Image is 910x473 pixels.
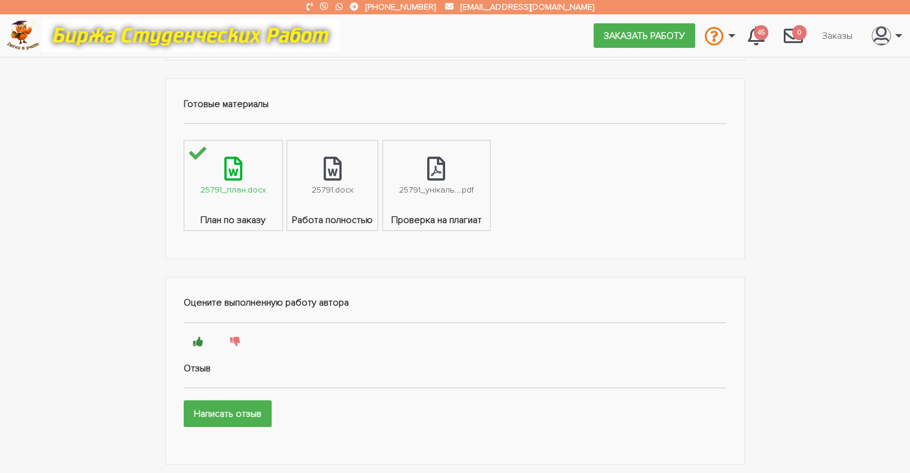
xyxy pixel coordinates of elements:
span: 0 [792,25,806,40]
strong: Отзыв [184,362,211,374]
a: 25791.docx [287,141,378,213]
a: [PHONE_NUMBER] [366,2,436,12]
input: Написать отзыв [184,400,272,427]
strong: Готовые материалы [184,98,269,110]
span: План по заказу [184,213,282,230]
span: Вы утвредили этот план [184,141,211,170]
a: 45 [738,19,774,51]
a: 25791_план.docx [184,141,282,213]
strong: Оцените выполненную работу автора [184,297,349,309]
span: Проверка на плагиат [383,213,490,230]
a: 25791_унікаль....pdf [383,141,490,213]
div: 25791_план.docx [200,183,266,197]
a: Заказы [812,24,862,47]
div: 25791.docx [312,183,354,197]
img: motto-12e01f5a76059d5f6a28199ef077b1f78e012cfde436ab5cf1d4517935686d32.gif [41,19,340,52]
a: [EMAIL_ADDRESS][DOMAIN_NAME] [461,2,594,12]
span: 45 [754,25,768,40]
img: logo-c4363faeb99b52c628a42810ed6dfb4293a56d4e4775eb116515dfe7f33672af.png [7,20,39,51]
a: Заказать работу [594,23,695,47]
a: 0 [774,19,812,51]
div: 25791_унікаль....pdf [399,183,474,197]
span: Работа полностью [287,213,378,230]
